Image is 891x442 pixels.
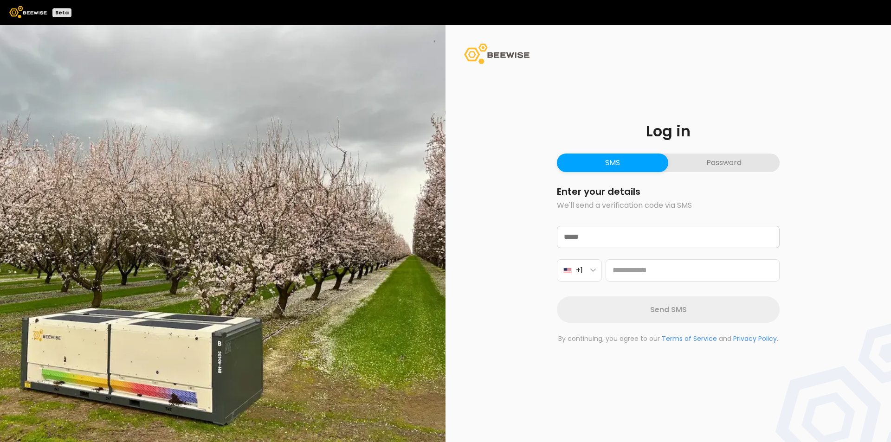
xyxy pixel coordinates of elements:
button: SMS [557,154,668,172]
div: Beta [52,8,71,17]
h1: Log in [557,124,780,139]
p: We'll send a verification code via SMS [557,200,780,211]
button: Send SMS [557,296,780,323]
button: Password [668,154,780,172]
h2: Enter your details [557,187,780,196]
span: Send SMS [650,304,687,315]
button: +1 [557,259,602,282]
span: +1 [576,264,583,276]
a: Terms of Service [662,334,717,343]
a: Privacy Policy [733,334,777,343]
img: Beewise logo [9,6,47,18]
p: By continuing, you agree to our and . [557,334,780,344]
